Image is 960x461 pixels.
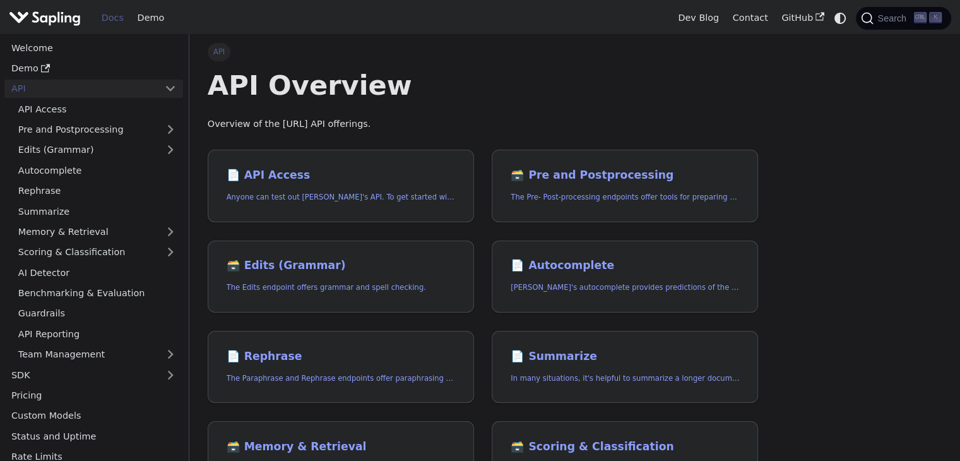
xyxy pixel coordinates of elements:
a: AI Detector [11,263,183,282]
h2: Rephrase [227,350,455,364]
a: Guardrails [11,304,183,323]
a: Edits (Grammar) [11,141,183,159]
h2: Memory & Retrieval [227,440,455,454]
a: Docs [95,8,131,28]
p: In many situations, it's helpful to summarize a longer document into a shorter, more easily diges... [511,373,739,385]
h2: Pre and Postprocessing [511,169,739,183]
span: API [208,43,231,61]
a: Sapling.ai [9,9,85,27]
button: Collapse sidebar category 'API' [158,80,183,98]
a: Team Management [11,345,183,364]
a: Custom Models [4,407,183,425]
a: Status and Uptime [4,427,183,445]
h2: API Access [227,169,455,183]
a: Pricing [4,386,183,405]
a: Benchmarking & Evaluation [11,284,183,302]
a: API Access [11,100,183,118]
kbd: K [929,12,942,23]
a: API Reporting [11,325,183,343]
h2: Summarize [511,350,739,364]
a: 🗃️ Edits (Grammar)The Edits endpoint offers grammar and spell checking. [208,241,474,313]
button: Switch between dark and light mode (currently system mode) [831,9,850,27]
a: 📄️ Autocomplete[PERSON_NAME]'s autocomplete provides predictions of the next few characters or words [492,241,758,313]
a: Dev Blog [671,8,725,28]
h2: Edits (Grammar) [227,259,455,273]
a: Scoring & Classification [11,243,183,261]
a: Contact [726,8,775,28]
button: Expand sidebar category 'SDK' [158,366,183,384]
a: Demo [4,59,183,78]
span: Search [874,13,914,23]
p: The Paraphrase and Rephrase endpoints offer paraphrasing for particular styles. [227,373,455,385]
a: 📄️ RephraseThe Paraphrase and Rephrase endpoints offer paraphrasing for particular styles. [208,331,474,404]
a: GitHub [774,8,831,28]
a: Memory & Retrieval [11,223,183,241]
h2: Scoring & Classification [511,440,739,454]
p: Sapling's autocomplete provides predictions of the next few characters or words [511,282,739,294]
p: Anyone can test out Sapling's API. To get started with the API, simply: [227,191,455,203]
a: API [4,80,158,98]
a: SDK [4,366,158,384]
a: Autocomplete [11,161,183,179]
p: Overview of the [URL] API offerings. [208,117,759,132]
a: 📄️ API AccessAnyone can test out [PERSON_NAME]'s API. To get started with the API, simply: [208,150,474,222]
h1: API Overview [208,68,759,102]
a: 🗃️ Pre and PostprocessingThe Pre- Post-processing endpoints offer tools for preparing your text d... [492,150,758,222]
a: Welcome [4,39,183,57]
img: Sapling.ai [9,9,81,27]
a: 📄️ SummarizeIn many situations, it's helpful to summarize a longer document into a shorter, more ... [492,331,758,404]
button: Search (Ctrl+K) [856,7,951,30]
a: Demo [131,8,171,28]
p: The Edits endpoint offers grammar and spell checking. [227,282,455,294]
a: Rephrase [11,182,183,200]
p: The Pre- Post-processing endpoints offer tools for preparing your text data for ingestation as we... [511,191,739,203]
h2: Autocomplete [511,259,739,273]
a: Pre and Postprocessing [11,121,183,139]
nav: Breadcrumbs [208,43,759,61]
a: Summarize [11,202,183,220]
